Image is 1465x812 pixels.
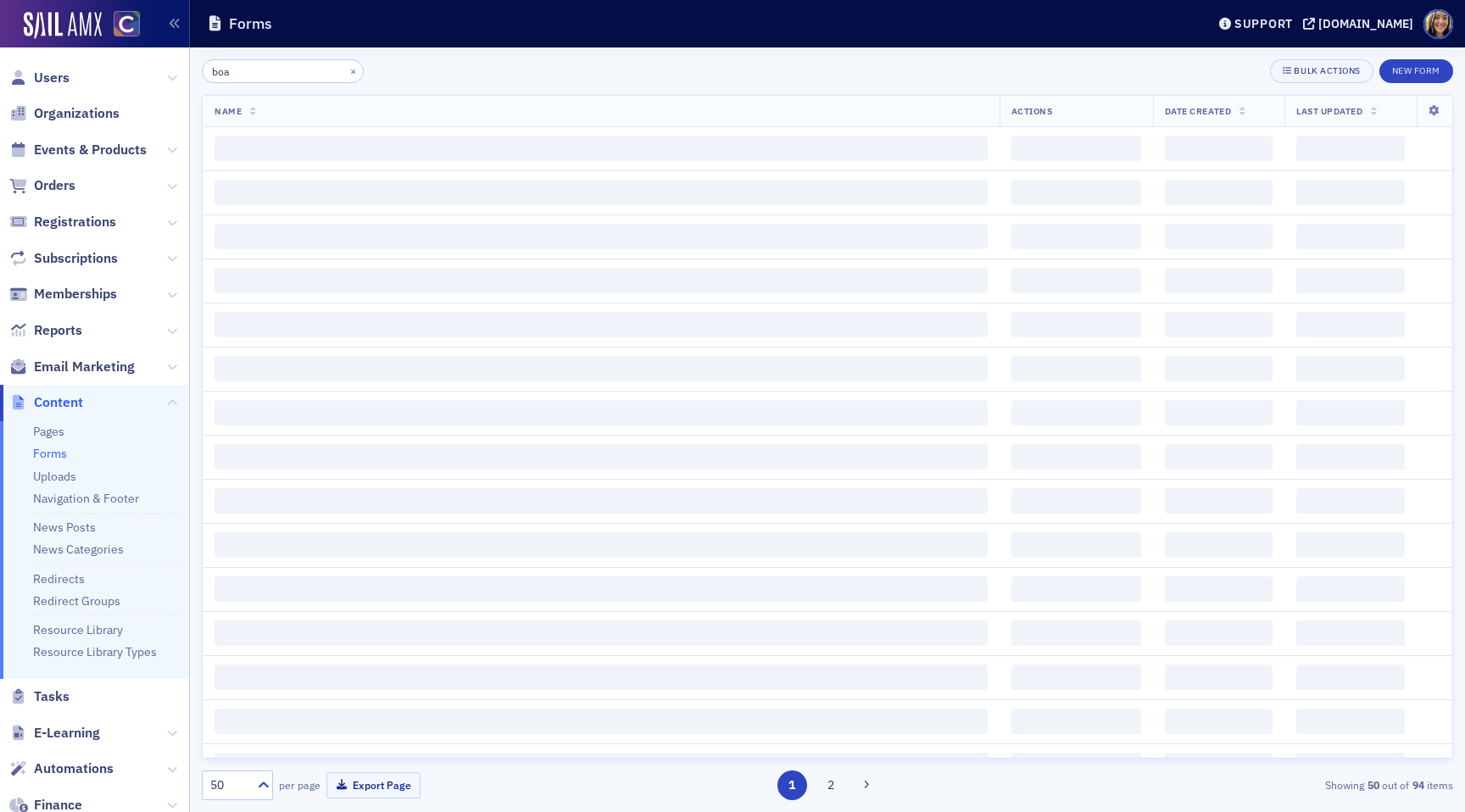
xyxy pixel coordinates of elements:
span: E-Learning [34,724,100,742]
span: Users [34,69,70,87]
div: Showing out of items [1048,777,1453,793]
span: Name [214,105,242,117]
span: Date Created [1165,105,1231,117]
span: Automations [34,759,114,778]
span: ‌ [1011,532,1141,558]
span: ‌ [214,532,988,558]
input: Search… [202,59,364,83]
span: Events & Products [34,141,147,159]
span: ‌ [1296,488,1405,514]
span: ‌ [1165,312,1273,337]
span: ‌ [1011,136,1141,161]
span: ‌ [1296,356,1405,381]
span: ‌ [1165,356,1273,381]
span: ‌ [1011,709,1141,734]
span: ‌ [1165,620,1273,646]
a: Organizations [9,104,120,123]
span: ‌ [1011,665,1141,690]
a: Users [9,69,70,87]
a: E-Learning [9,724,100,742]
span: ‌ [1296,312,1405,337]
span: ‌ [1165,709,1273,734]
a: Redirects [33,571,85,587]
span: ‌ [1165,268,1273,293]
span: ‌ [214,268,988,293]
span: ‌ [1011,620,1141,646]
span: ‌ [1011,400,1141,425]
a: Reports [9,321,82,340]
span: Reports [34,321,82,340]
span: ‌ [1296,620,1405,646]
span: Memberships [34,285,117,303]
span: Registrations [34,213,116,231]
span: Subscriptions [34,249,118,268]
span: ‌ [1165,665,1273,690]
a: Orders [9,176,75,195]
span: ‌ [214,620,988,646]
span: Email Marketing [34,358,135,376]
span: ‌ [214,576,988,602]
span: ‌ [1011,444,1141,470]
a: Pages [33,424,64,439]
a: Uploads [33,469,76,484]
span: ‌ [214,136,988,161]
strong: 50 [1364,777,1382,793]
a: View Homepage [102,11,140,40]
span: ‌ [1011,268,1141,293]
a: Registrations [9,213,116,231]
span: ‌ [1296,532,1405,558]
a: Resource Library [33,622,123,637]
h1: Forms [229,14,272,34]
span: ‌ [1165,444,1273,470]
span: ‌ [1296,268,1405,293]
div: Bulk Actions [1294,66,1360,75]
button: Export Page [326,772,421,798]
img: SailAMX [114,11,140,37]
span: ‌ [214,356,988,381]
a: Memberships [9,285,117,303]
span: ‌ [1011,356,1141,381]
button: 2 [816,770,845,800]
label: per page [279,777,320,793]
span: ‌ [214,488,988,514]
span: ‌ [1165,576,1273,602]
span: Orders [34,176,75,195]
span: ‌ [1011,753,1141,778]
span: ‌ [1011,488,1141,514]
span: ‌ [1296,709,1405,734]
span: ‌ [1165,488,1273,514]
a: Redirect Groups [33,593,120,609]
button: [DOMAIN_NAME] [1303,18,1419,30]
button: Bulk Actions [1270,59,1373,83]
a: Email Marketing [9,358,135,376]
span: ‌ [214,224,988,249]
span: ‌ [1296,400,1405,425]
span: ‌ [1011,180,1141,205]
span: ‌ [1296,665,1405,690]
div: 50 [210,776,248,794]
button: New Form [1379,59,1453,83]
span: ‌ [1296,444,1405,470]
span: Content [34,393,83,412]
strong: 94 [1409,777,1427,793]
span: ‌ [1165,136,1273,161]
a: New Form [1379,62,1453,77]
span: Organizations [34,104,120,123]
span: ‌ [1296,224,1405,249]
span: ‌ [214,753,988,778]
span: ‌ [1165,400,1273,425]
button: × [346,63,361,78]
span: ‌ [214,665,988,690]
span: Profile [1423,9,1453,39]
span: ‌ [1296,576,1405,602]
span: ‌ [1011,576,1141,602]
a: Tasks [9,687,70,706]
img: SailAMX [24,12,102,39]
span: ‌ [214,180,988,205]
a: Subscriptions [9,249,118,268]
span: ‌ [1165,532,1273,558]
span: Last Updated [1296,105,1362,117]
a: Forms [33,446,67,461]
span: ‌ [1011,312,1141,337]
